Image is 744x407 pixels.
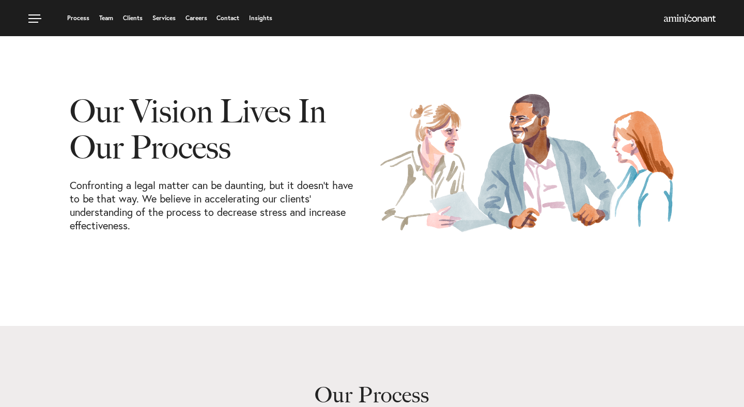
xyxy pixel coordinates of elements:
[99,15,113,21] a: Team
[185,15,207,21] a: Careers
[67,15,89,21] a: Process
[70,179,364,232] p: Confronting a legal matter can be daunting, but it doesn’t have to be that way. We believe in acc...
[123,15,143,21] a: Clients
[152,15,176,21] a: Services
[70,93,364,179] h1: Our Vision Lives In Our Process
[216,15,239,21] a: Contact
[664,14,716,23] img: Amini & Conant
[664,15,716,23] a: Home
[380,93,674,233] img: Our Process
[249,15,272,21] a: Insights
